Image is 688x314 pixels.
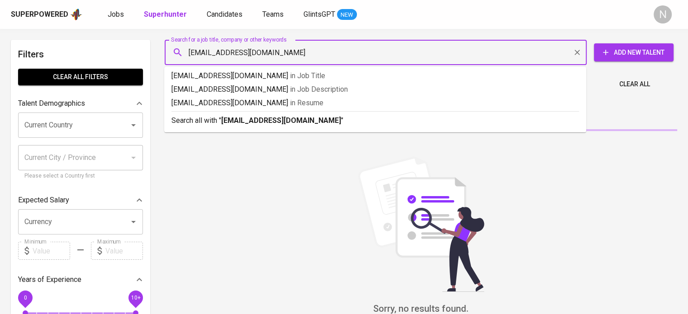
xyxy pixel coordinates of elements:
button: Open [127,216,140,228]
p: Talent Demographics [18,98,85,109]
span: NEW [337,10,357,19]
button: Clear All filters [18,69,143,85]
p: Years of Experience [18,274,81,285]
input: Value [105,242,143,260]
span: Candidates [207,10,242,19]
a: Jobs [108,9,126,20]
b: Superhunter [144,10,187,19]
img: file_searching.svg [353,156,489,292]
span: in Job Title [290,71,325,80]
a: Teams [262,9,285,20]
span: Clear All [619,79,650,90]
span: 10+ [131,295,140,301]
div: Talent Demographics [18,94,143,112]
p: [EMAIL_ADDRESS][DOMAIN_NAME] [171,70,579,81]
span: Clear All filters [25,71,136,83]
p: Expected Salary [18,195,69,206]
span: 0 [24,295,27,301]
a: GlintsGPT NEW [304,9,357,20]
div: Expected Salary [18,191,143,209]
p: Search all with " " [171,115,579,126]
a: Candidates [207,9,244,20]
p: Please select a Country first [24,172,137,181]
button: Clear [571,46,584,59]
span: Jobs [108,10,124,19]
button: Open [127,119,140,131]
input: Value [33,242,70,260]
div: Superpowered [11,9,68,20]
button: Clear All [616,76,654,93]
span: Teams [262,10,284,19]
span: in Job Description [290,85,348,94]
a: Superhunter [144,9,189,20]
p: [EMAIL_ADDRESS][DOMAIN_NAME] [171,98,579,108]
p: [EMAIL_ADDRESS][DOMAIN_NAME] [171,84,579,95]
h6: Filters [18,47,143,61]
span: Add New Talent [601,47,666,58]
div: N [654,5,672,23]
a: Superpoweredapp logo [11,8,82,21]
b: [EMAIL_ADDRESS][DOMAIN_NAME] [221,116,341,125]
span: GlintsGPT [304,10,335,19]
img: app logo [70,8,82,21]
span: in Resume [290,98,323,107]
button: Add New Talent [594,43,674,61]
div: Years of Experience [18,271,143,289]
